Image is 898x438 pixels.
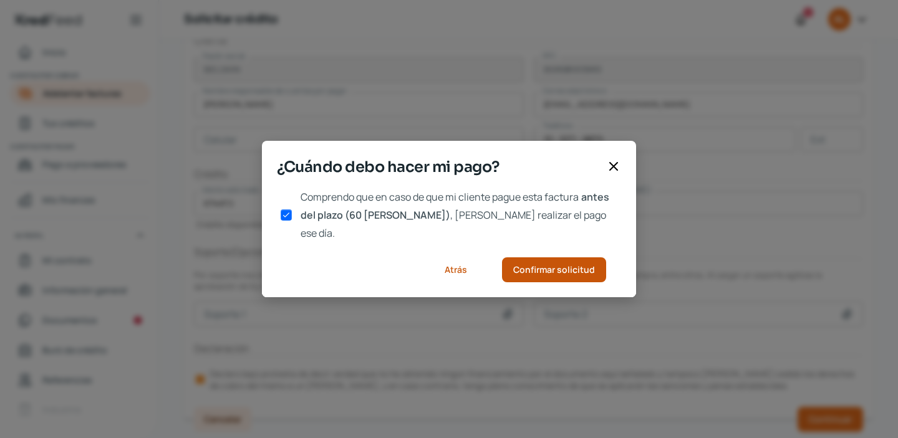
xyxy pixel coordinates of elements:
span: , [PERSON_NAME] realizar el pago ese día. [301,208,606,240]
span: Atrás [445,265,467,274]
button: Confirmar solicitud [502,257,606,282]
span: Confirmar solicitud [513,265,595,274]
span: Comprendo que en caso de que mi cliente pague esta factura [301,190,579,204]
span: ¿Cuándo debo hacer mi pago? [277,156,601,178]
button: Atrás [429,257,482,282]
